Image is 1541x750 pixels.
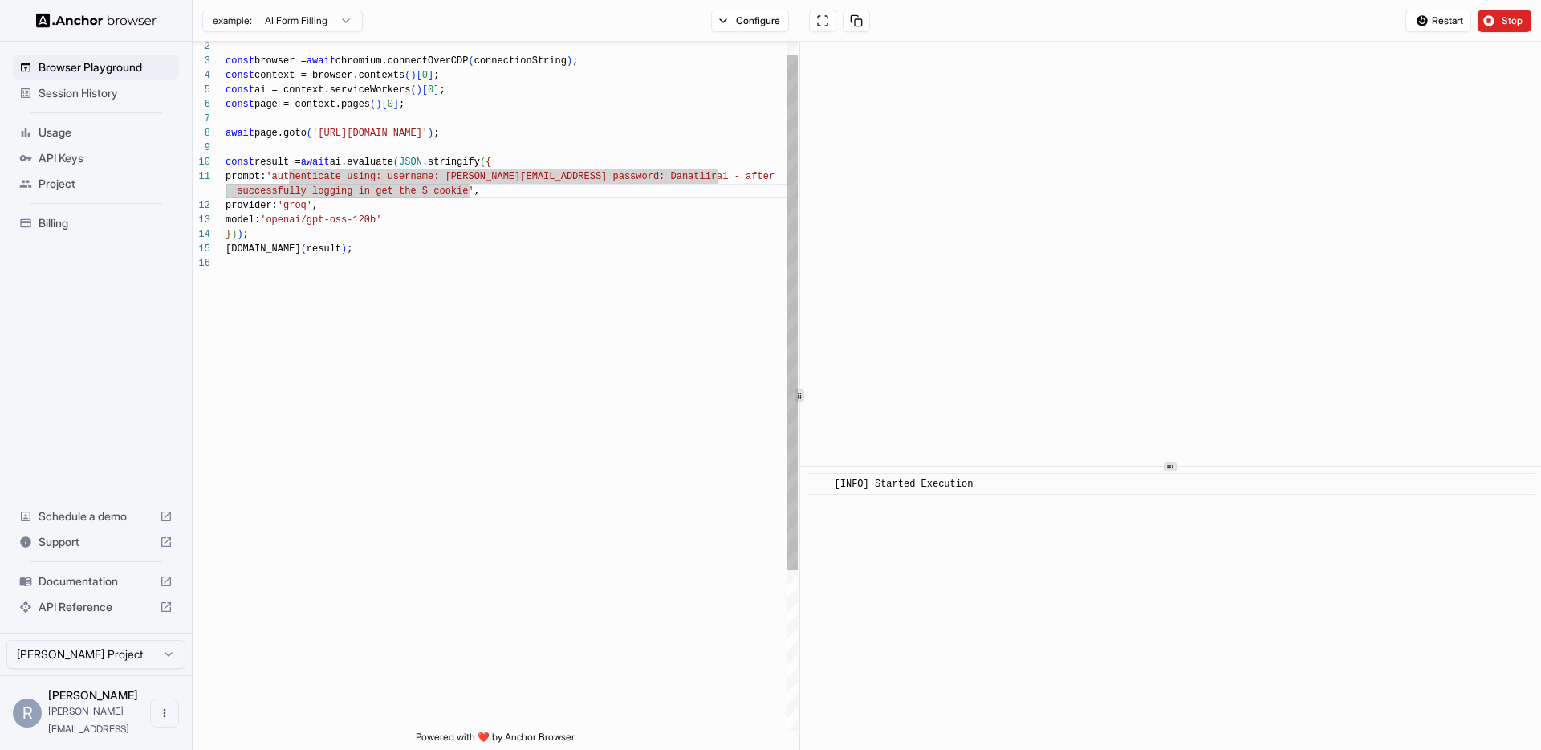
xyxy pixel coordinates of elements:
span: Documentation [39,573,153,589]
span: ( [301,243,307,255]
div: 8 [193,126,210,141]
div: R [13,699,42,728]
span: ) [376,99,381,110]
span: await [301,157,330,168]
span: ( [405,70,410,81]
span: ( [468,55,474,67]
span: roy@getlira.ai [48,705,129,735]
span: connectionString [474,55,567,67]
span: ) [567,55,572,67]
span: ; [572,55,578,67]
span: Project [39,176,173,192]
span: ai = context.serviceWorkers [254,84,410,96]
span: [ [417,70,422,81]
span: ; [243,229,249,240]
span: const [226,55,254,67]
div: Documentation [13,569,179,594]
span: Support [39,534,153,550]
div: 15 [193,242,210,256]
span: successfully logging in get the S cookie' [237,185,474,197]
span: provider: [226,200,278,211]
span: Powered with ❤️ by Anchor Browser [416,731,575,750]
span: 'groq' [278,200,312,211]
span: ( [480,157,486,168]
span: API Keys [39,150,173,166]
div: 14 [193,227,210,242]
span: chromium.connectOverCDP [335,55,469,67]
button: Open in full screen [809,10,836,32]
span: 0 [428,84,433,96]
div: 2 [193,39,210,54]
span: ; [399,99,405,110]
span: result [307,243,341,255]
span: prompt: [226,171,266,182]
span: example: [213,14,252,27]
button: Restart [1405,10,1471,32]
div: 9 [193,141,210,155]
span: , [474,185,480,197]
div: 4 [193,68,210,83]
button: Stop [1478,10,1531,32]
div: 12 [193,198,210,213]
div: Schedule a demo [13,503,179,529]
span: [DOMAIN_NAME] [226,243,301,255]
div: 10 [193,155,210,169]
span: ) [410,70,416,81]
div: API Reference [13,594,179,620]
span: ] [393,99,399,110]
span: ​ [815,476,823,492]
span: ) [417,84,422,96]
span: ] [433,84,439,96]
span: const [226,84,254,96]
span: ai.evaluate [330,157,393,168]
span: Restart [1432,14,1463,27]
span: 'authenticate using: username: [PERSON_NAME][EMAIL_ADDRESS] pass [266,171,636,182]
span: Stop [1502,14,1524,27]
span: , [312,200,318,211]
span: ) [237,229,242,240]
button: Configure [711,10,789,32]
span: result = [254,157,301,168]
div: API Keys [13,145,179,171]
span: [ [381,99,387,110]
span: word: Danatlira1 - after [636,171,775,182]
span: ( [370,99,376,110]
span: ( [307,128,312,139]
span: 0 [388,99,393,110]
span: ) [231,229,237,240]
span: Browser Playground [39,59,173,75]
span: model: [226,214,260,226]
span: ; [433,70,439,81]
span: ( [410,84,416,96]
span: context = browser.contexts [254,70,405,81]
div: Session History [13,80,179,106]
span: await [226,128,254,139]
div: 3 [193,54,210,68]
div: Billing [13,210,179,236]
div: 16 [193,256,210,271]
span: const [226,70,254,81]
span: Session History [39,85,173,101]
span: '[URL][DOMAIN_NAME]' [312,128,428,139]
span: ) [341,243,347,255]
span: { [486,157,491,168]
button: Open menu [150,699,179,728]
span: Schedule a demo [39,508,153,524]
span: Usage [39,124,173,141]
span: [INFO] Started Execution [835,479,974,490]
span: [ [422,84,428,96]
span: ; [433,128,439,139]
span: const [226,157,254,168]
div: Usage [13,120,179,145]
div: 13 [193,213,210,227]
span: ( [393,157,399,168]
div: 11 [193,169,210,184]
span: Roy Shachar [48,688,138,702]
div: Project [13,171,179,197]
span: const [226,99,254,110]
span: ; [347,243,352,255]
span: Billing [39,215,173,231]
button: Copy session ID [843,10,870,32]
span: ; [439,84,445,96]
div: 5 [193,83,210,97]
